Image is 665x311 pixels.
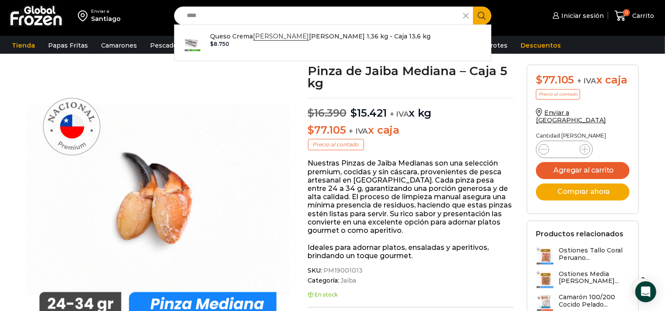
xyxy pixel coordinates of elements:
p: Ideales para adornar platos, ensaladas y aperitivos, brindando un toque gourmet. [308,243,514,260]
span: PM19001013 [322,267,363,274]
strong: [PERSON_NAME] [253,32,309,41]
p: Queso Crema [PERSON_NAME] 1,36 kg - Caja 13,6 kg [210,31,431,41]
p: En stock [308,292,514,298]
a: Queso Crema[PERSON_NAME][PERSON_NAME] 1,36 kg - Caja 13,6 kg $8.750 [175,29,491,56]
bdi: 77.105 [308,124,346,136]
p: Precio al contado [536,89,580,100]
span: + IVA [577,76,596,85]
p: Nuestras Pinzas de Jaiba Medianas son una selección premium, cocidas y sin cáscara, provenientes ... [308,159,514,235]
span: $ [536,73,542,86]
span: 0 [623,9,630,16]
a: Jaiba [339,277,356,284]
a: Papas Fritas [44,37,92,54]
button: Agregar al carrito [536,162,630,179]
span: Categoría: [308,277,514,284]
bdi: 77.105 [536,73,574,86]
span: $ [351,107,357,119]
p: x kg [308,98,514,120]
bdi: 8.750 [210,41,229,47]
h3: Camarón 100/200 Cocido Pelado... [559,294,630,308]
span: Carrito [630,11,654,20]
div: Santiago [91,14,121,23]
div: Open Intercom Messenger [635,281,656,302]
span: Iniciar sesión [559,11,604,20]
a: 0 Carrito [612,6,656,26]
span: $ [308,124,315,136]
input: Product quantity [556,143,573,155]
span: $ [308,107,315,119]
p: Precio al contado [308,139,364,150]
button: Search button [473,7,491,25]
bdi: 15.421 [351,107,387,119]
a: Ostiones Media [PERSON_NAME]... [536,270,630,289]
button: Comprar ahora [536,183,630,200]
h3: Ostiones Tallo Coral Peruano... [559,247,630,262]
div: Enviar a [91,8,121,14]
span: + IVA [390,110,409,118]
h3: Ostiones Media [PERSON_NAME]... [559,270,630,285]
a: Iniciar sesión [550,7,604,24]
p: x caja [308,124,514,137]
h2: Productos relacionados [536,230,623,238]
h1: Pinza de Jaiba Mediana – Caja 5 kg [308,65,514,89]
a: Ostiones Tallo Coral Peruano... [536,247,630,266]
span: SKU: [308,267,514,274]
span: $ [210,41,214,47]
a: Descuentos [516,37,565,54]
img: address-field-icon.svg [78,8,91,23]
a: Pescados y Mariscos [146,37,220,54]
a: Enviar a [GEOGRAPHIC_DATA] [536,109,606,124]
a: Camarones [97,37,141,54]
p: Cantidad [PERSON_NAME] [536,133,630,139]
a: Abarrotes [471,37,512,54]
bdi: 16.390 [308,107,346,119]
div: x caja [536,74,630,86]
span: + IVA [349,127,368,135]
a: Tienda [7,37,39,54]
